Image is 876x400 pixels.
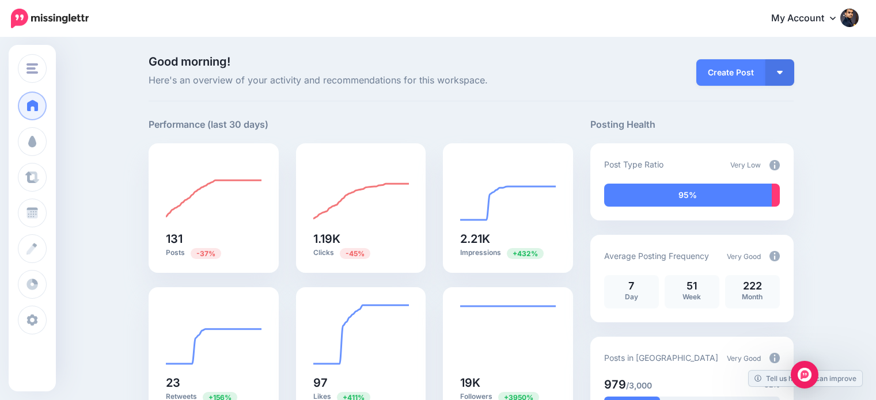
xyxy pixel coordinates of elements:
[166,377,261,388] h5: 23
[769,160,780,170] img: info-circle-grey.png
[777,71,783,74] img: arrow-down-white.png
[730,161,761,169] span: Very Low
[760,5,859,33] a: My Account
[625,292,638,301] span: Day
[604,378,626,391] span: 979
[149,117,268,132] h5: Performance (last 30 days)
[696,59,765,86] a: Create Post
[791,361,818,388] div: Open Intercom Messenger
[166,247,261,258] p: Posts
[26,63,38,74] img: menu.png
[769,251,780,261] img: info-circle-grey.png
[727,252,761,261] span: Very Good
[313,247,409,258] p: Clicks
[604,158,663,171] p: Post Type Ratio
[772,184,780,207] div: 5% of your posts in the last 30 days have been from Curated content
[727,354,761,363] span: Very Good
[149,55,230,68] span: Good morning!
[769,353,780,363] img: info-circle-grey.png
[742,292,763,301] span: Month
[590,117,794,132] h5: Posting Health
[166,233,261,245] h5: 131
[313,233,409,245] h5: 1.19K
[626,380,652,390] span: /3,000
[604,351,718,364] p: Posts in [GEOGRAPHIC_DATA]
[604,249,709,262] p: Average Posting Frequency
[460,247,556,258] p: Impressions
[749,371,862,386] a: Tell us how we can improve
[340,248,370,259] span: Previous period: 2.18K
[604,184,772,207] div: 95% of your posts in the last 30 days have been from Drip Campaigns
[610,281,653,291] p: 7
[507,248,544,259] span: Previous period: 415
[731,281,774,291] p: 222
[149,73,573,88] span: Here's an overview of your activity and recommendations for this workspace.
[11,9,89,28] img: Missinglettr
[682,292,701,301] span: Week
[460,233,556,245] h5: 2.21K
[313,377,409,388] h5: 97
[670,281,714,291] p: 51
[191,248,221,259] span: Previous period: 208
[460,377,556,388] h5: 19K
